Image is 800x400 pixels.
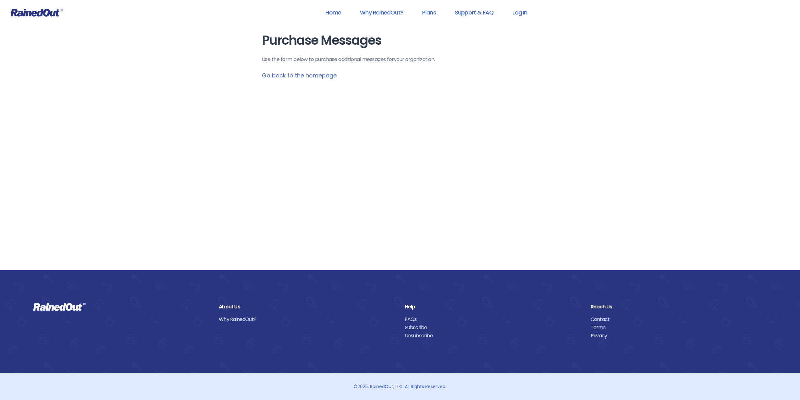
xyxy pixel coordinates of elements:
h1: Purchase Messages [262,33,538,48]
div: Reach Us [591,303,767,311]
div: About Us [219,303,395,311]
a: Contact [591,315,767,324]
a: Subscribe [405,324,581,332]
a: Why RainedOut? [219,315,395,324]
a: Support & FAQ [447,5,502,20]
a: Plans [414,5,444,20]
a: Go back to the homepage [262,71,337,79]
a: Terms [591,324,767,332]
a: Privacy [591,332,767,340]
a: FAQs [405,315,581,324]
a: Unsubscribe [405,332,581,340]
a: Log In [504,5,535,20]
div: Help [405,303,581,311]
a: Why RainedOut? [352,5,411,20]
a: Home [317,5,349,20]
p: Use the form below to purchase additional messages for your organization . [262,56,538,63]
